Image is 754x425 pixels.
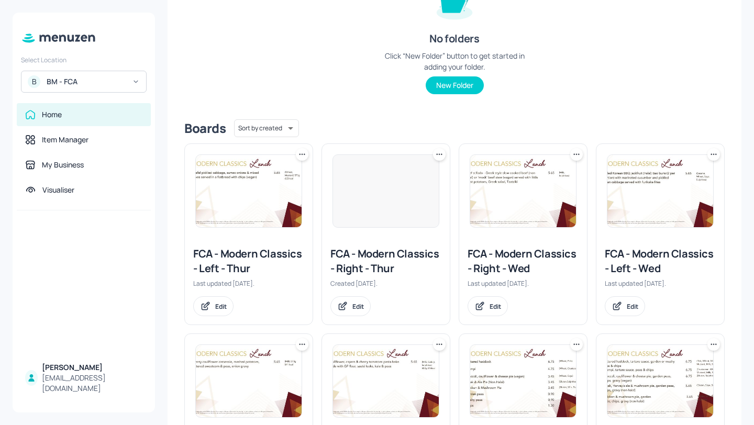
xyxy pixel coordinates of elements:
button: New Folder [426,76,484,94]
img: 2025-08-27-1756291608407lfmagucyc6k.jpeg [470,155,576,227]
div: BM - FCA [47,76,126,87]
div: [PERSON_NAME] [42,362,142,373]
div: FCA - Modern Classics - Right - Thur [330,247,441,276]
div: No folders [429,31,479,46]
div: Select Location [21,55,147,64]
div: Item Manager [42,135,88,145]
div: Visualiser [42,185,74,195]
div: Edit [490,302,501,311]
div: Click “New Folder” button to get started in adding your folder. [376,50,533,72]
div: My Business [42,160,84,170]
img: 2025-06-10-174954325901460l4d3as6cc.jpeg [333,345,439,417]
div: FCA - Modern Classics - Left - Wed [605,247,716,276]
img: 2025-03-04-1741084435201z7emhxromjn.jpeg [196,345,302,417]
div: B [28,75,40,88]
div: Last updated [DATE]. [605,279,716,288]
img: 2025-02-06-1738841041304dnxrpptdq09.jpeg [196,155,302,227]
div: [EMAIL_ADDRESS][DOMAIN_NAME] [42,373,142,394]
div: Edit [352,302,364,311]
img: 2025-08-29-1756458392363qhz0w7y1hwk.jpeg [607,345,713,417]
div: Last updated [DATE]. [468,279,579,288]
div: Edit [215,302,227,311]
div: Created [DATE]. [330,279,441,288]
img: 2025-09-10-1757490799585h23b2gc2iym.jpeg [607,155,713,227]
img: 2025-09-05-1757067695663ufzho6b1bgn.jpeg [470,345,576,417]
div: Boards [184,120,226,137]
div: FCA - Modern Classics - Right - Wed [468,247,579,276]
div: Last updated [DATE]. [193,279,304,288]
div: Edit [627,302,638,311]
div: Home [42,109,62,120]
div: FCA - Modern Classics - Left - Thur [193,247,304,276]
div: Sort by created [234,118,299,139]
